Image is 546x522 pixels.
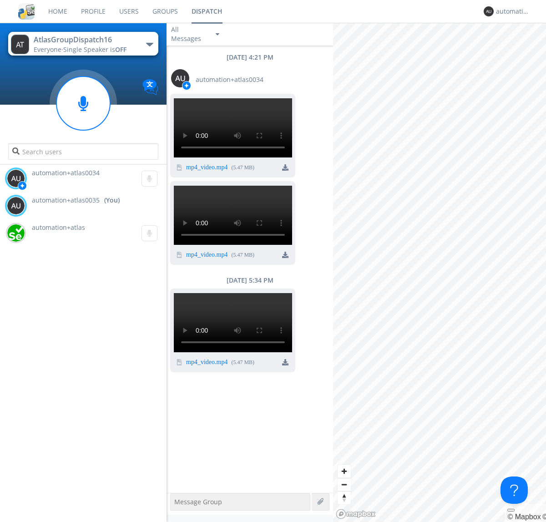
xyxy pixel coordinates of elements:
div: All Messages [171,25,207,43]
a: mp4_video.mp4 [186,164,227,172]
img: video icon [176,252,182,258]
a: Mapbox logo [336,509,376,519]
img: Translation enabled [142,79,158,95]
div: automation+atlas0035 [496,7,530,16]
img: video icon [176,164,182,171]
span: automation+atlas0034 [32,168,100,177]
img: 373638.png [11,35,29,54]
button: Zoom in [338,465,351,478]
img: download media button [282,252,288,258]
span: automation+atlas0035 [32,196,100,205]
div: AtlasGroupDispatch16 [34,35,136,45]
div: Everyone · [34,45,136,54]
span: OFF [115,45,126,54]
div: ( 5.47 MB ) [231,164,254,172]
input: Search users [8,143,158,160]
div: ( 5.47 MB ) [231,251,254,259]
img: 373638.png [7,169,25,188]
button: Reset bearing to north [338,491,351,504]
a: Mapbox [507,513,541,521]
img: cddb5a64eb264b2086981ab96f4c1ba7 [18,3,35,20]
div: (You) [104,196,120,205]
span: automation+atlas [32,223,85,232]
img: d2d01cd9b4174d08988066c6d424eccd [7,224,25,242]
span: automation+atlas0034 [196,75,263,84]
img: video icon [176,359,182,365]
span: Reset bearing to north [338,492,351,504]
iframe: Toggle Customer Support [500,476,528,504]
img: 373638.png [171,69,189,87]
button: AtlasGroupDispatch16Everyone·Single Speaker isOFF [8,32,158,56]
div: ( 5.47 MB ) [231,359,254,366]
div: [DATE] 5:34 PM [167,276,333,285]
img: download media button [282,359,288,365]
img: download media button [282,164,288,171]
span: Single Speaker is [63,45,126,54]
button: Toggle attribution [507,509,515,512]
button: Zoom out [338,478,351,491]
a: mp4_video.mp4 [186,359,227,366]
img: 373638.png [484,6,494,16]
div: [DATE] 4:21 PM [167,53,333,62]
img: caret-down-sm.svg [216,33,219,35]
img: 373638.png [7,197,25,215]
a: mp4_video.mp4 [186,252,227,259]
